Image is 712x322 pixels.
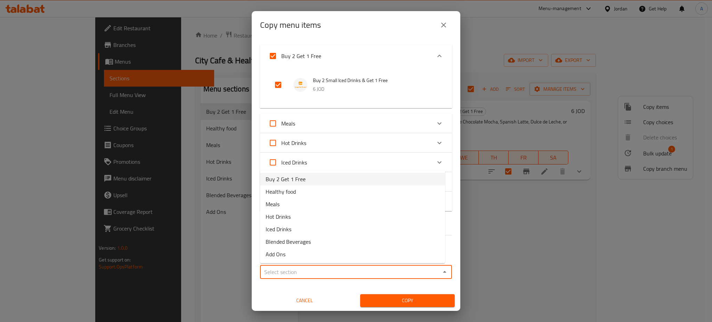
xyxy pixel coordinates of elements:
input: Select section [262,267,438,277]
span: Add Ons [266,250,285,258]
div: Expand [260,67,452,108]
label: Acknowledge [265,135,306,151]
div: Expand [260,153,452,172]
span: Hot Drinks [266,212,291,221]
button: Copy [360,294,455,307]
button: Close [440,267,450,277]
span: Buy 2 Small Iced Drinks & Get 1 Free [313,76,438,85]
span: Meals [266,200,280,208]
span: Buy 2 Get 1 Free [281,51,321,61]
span: Hot Drinks [281,138,306,148]
h2: Copy menu items [260,19,321,31]
span: Blended Beverages [266,238,311,246]
span: Buy 2 Get 1 Free [266,175,306,183]
button: close [435,17,452,33]
label: Acknowledge [265,154,307,171]
label: Acknowledge [265,48,321,64]
span: Meals [281,118,295,129]
span: Iced Drinks [266,225,291,233]
label: Acknowledge [265,115,295,132]
p: 6 JOD [313,85,438,94]
div: Expand [260,133,452,153]
button: Cancel [257,294,352,307]
span: Cancel [260,296,349,305]
span: Iced Drinks [281,157,307,168]
span: Healthy food [266,187,296,196]
span: Copy [366,296,449,305]
div: Expand [260,45,452,67]
img: Buy 2 Small Iced Drinks & Get 1 Free [293,78,307,92]
div: Expand [260,114,452,133]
